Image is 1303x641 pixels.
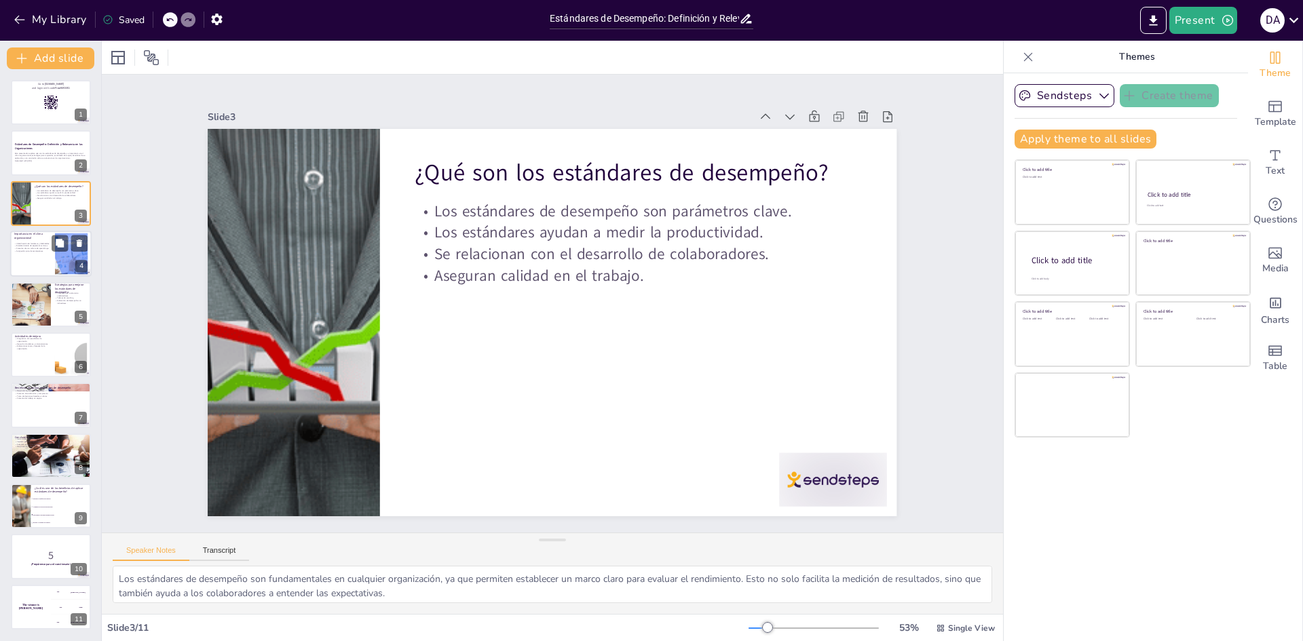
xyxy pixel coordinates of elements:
span: Media [1262,261,1289,276]
p: Diagnóstico de necesidades de capacitación. [15,338,51,343]
div: Click to add title [1148,191,1238,199]
div: 3 [11,181,91,226]
div: Add text boxes [1248,138,1302,187]
div: 6 [11,332,91,377]
p: Estrategias para mejorar los estándares de desempeño [55,283,87,294]
div: 1 [75,109,87,121]
div: Saved [102,14,145,26]
button: Export to PowerPoint [1140,7,1167,34]
span: Reduce la calidad del trabajo. [33,522,90,524]
div: Click to add text [1056,317,1087,321]
p: ¿Cuál es uno de los beneficios de aplicar estándares de desempeño? [35,486,87,494]
p: Los estándares ayudan a medir la productividad. [451,173,869,374]
div: Click to add title [1144,237,1241,243]
input: Insert title [550,9,739,28]
p: ¿Qué son los estándares de desempeño? [35,184,87,189]
div: Click to add title [1023,309,1120,314]
div: 3 [75,210,87,222]
div: 7 [11,383,91,427]
button: Transcript [189,546,250,561]
p: Proyectos que involucren a colaboradores. [55,292,87,296]
button: Present [1169,7,1237,34]
p: Mejora de la productividad laboral. [15,390,87,393]
p: Aseguran calidad en el trabajo. [35,197,87,199]
div: Jaap [79,606,82,608]
p: and login with code [15,86,87,90]
p: Aseguran el cumplimiento de objetivos. [15,443,87,446]
button: Add slide [7,47,94,69]
div: Click to add title [1023,167,1120,172]
div: 5 [75,311,87,323]
div: Add charts and graphs [1248,285,1302,334]
p: Se relacionan con el desarrollo de colaboradores. [35,194,87,197]
div: 53 % [892,621,925,634]
span: Template [1255,115,1296,130]
span: Single View [948,623,995,634]
div: 100 [51,585,91,600]
div: Click to add text [1147,204,1237,208]
div: Get real-time input from your audience [1248,187,1302,236]
p: Establecimiento de expectativas claras. [14,245,51,248]
p: Herramienta clave para medir rendimiento. [15,438,87,441]
p: Conclusión [15,435,87,439]
span: Charts [1261,313,1289,328]
div: 5 [11,282,91,327]
p: Evaluaciones antes y después de la capacitación. [15,345,51,350]
div: 4 [10,231,92,277]
div: 9 [11,484,91,528]
button: Speaker Notes [113,546,189,561]
div: 200 [51,600,91,615]
p: Los estándares ayudan a medir la productividad. [35,192,87,195]
span: Questions [1253,212,1298,227]
p: Fomento del trabajo en equipo. [15,397,87,400]
strong: Estándares de Desempeño: Definición y Relevancia en las Organizaciones [15,142,83,150]
div: 10 [71,563,87,575]
div: Click to add body [1032,277,1117,281]
p: Toma de decisiones basadas en datos. [15,395,87,398]
p: Asignación justa de recompensas. [14,250,51,252]
p: ¿Qué son los estándares de desempeño? [473,113,895,325]
strong: [DOMAIN_NAME] [45,83,64,86]
p: Talleres de coaching. [55,296,87,299]
p: Generated with [URL] [15,159,87,161]
p: Fomento de una cultura de aprendizaje. [14,248,51,250]
p: Mejora en la satisfacción laboral. [15,446,87,448]
p: Aumento de satisfacción y compromiso. [15,393,87,395]
div: 9 [75,512,87,524]
span: Mejora la satisfacción laboral. [33,498,90,499]
div: 1 [11,80,91,125]
div: Add images, graphics, shapes or video [1248,236,1302,285]
p: Aseguran calidad en el trabajo. [434,212,852,414]
p: Themes [1039,41,1234,73]
span: Text [1266,163,1285,178]
button: Delete Slide [71,235,88,252]
span: Table [1263,359,1287,374]
p: Identificación de fortalezas y debilidades. [14,242,51,245]
h4: The winner is [PERSON_NAME] [11,604,51,610]
div: Click to add title [1032,255,1118,267]
div: Click to add text [1144,317,1186,321]
div: Add ready made slides [1248,90,1302,138]
div: 7 [75,412,87,424]
div: 10 [11,534,91,579]
div: 4 [75,260,88,273]
div: Click to add title [1144,309,1241,314]
div: 2 [11,130,91,175]
button: My Library [10,9,92,31]
div: 8 [11,433,91,478]
div: 11 [11,585,91,629]
textarea: Los estándares de desempeño son fundamentales en cualquier organización, ya que permiten establec... [113,566,992,603]
div: 8 [75,462,87,474]
p: Actividades de mejora [15,334,51,338]
div: D A [1260,8,1285,33]
p: Impacto positivo en el clima organizacional. [15,440,87,443]
p: Evaluación de desempeño con indicadores. [55,299,87,304]
button: Create theme [1120,84,1219,107]
div: 2 [75,159,87,172]
div: Add a table [1248,334,1302,383]
span: Incrementa la productividad laboral. [33,514,90,516]
div: Click to add text [1089,317,1120,321]
span: Aumenta la rotación del personal. [33,506,90,507]
p: 5 [15,547,87,562]
div: Slide 3 / 11 [107,621,749,634]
